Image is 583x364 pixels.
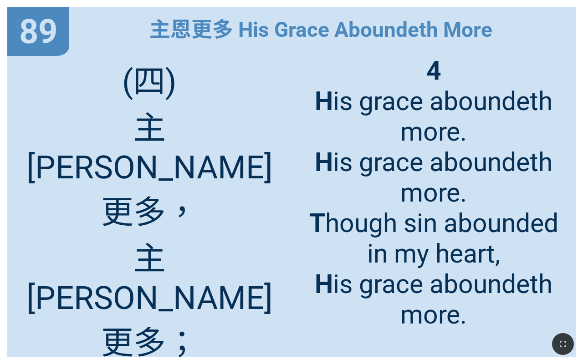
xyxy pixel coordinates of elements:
b: H [315,147,333,177]
span: is grace aboundeth more. is grace aboundeth more. hough sin abounded in my heart, is grace abound... [299,56,568,330]
b: 4 [426,56,441,86]
span: 89 [19,12,57,51]
b: H [315,269,333,299]
b: H [315,86,333,116]
span: 主恩更多 His Grace Aboundeth More [149,13,492,43]
b: T [309,208,325,238]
